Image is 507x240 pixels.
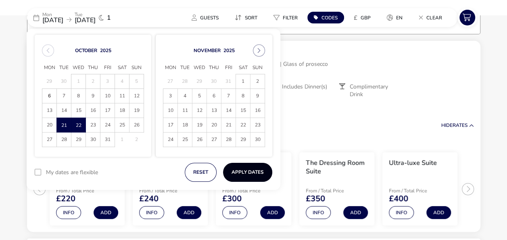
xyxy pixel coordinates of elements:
span: GBP [361,15,371,21]
td: 8 [236,89,250,103]
td: 3 [163,89,178,103]
span: 24 [163,133,177,147]
naf-pibe-menu-bar-item: Sort [228,12,267,23]
td: 27 [207,133,221,147]
span: Thu [207,62,221,74]
span: Mon [163,62,178,74]
span: 6 [42,89,56,103]
td: 29 [42,74,57,89]
label: My dates are flexible [46,170,98,175]
span: 27 [207,133,221,147]
span: Sort [245,15,257,21]
span: 7 [221,89,236,103]
td: 13 [42,103,57,118]
span: £300 [222,195,242,203]
button: Info [56,206,81,219]
td: 11 [115,89,129,103]
td: 23 [250,118,265,133]
td: 26 [192,133,207,147]
td: 28 [178,74,192,89]
td: 31 [221,74,236,89]
span: 26 [192,133,207,147]
span: Wed [192,62,207,74]
td: 28 [57,133,71,147]
span: 30 [86,133,100,147]
p: 1 night B&B | 3-course dinner | Glass of prosecco [203,60,474,68]
td: 10 [163,103,178,118]
div: Choose Date [35,35,272,157]
h3: Ultra-luxe Suite [389,159,437,167]
button: Add [426,206,451,219]
span: 12 [192,103,207,118]
td: 25 [115,118,129,133]
span: en [396,15,403,21]
button: Apply Dates [223,163,272,182]
p: From / Total Price [56,188,113,193]
button: Info [389,206,414,219]
button: Info [139,206,164,219]
button: Choose Year [100,47,111,54]
span: £220 [56,195,75,203]
p: From / Total Price [139,188,196,193]
td: 12 [192,103,207,118]
span: 16 [86,103,100,118]
span: 18 [178,118,192,132]
td: 29 [192,74,207,89]
td: 2 [86,74,100,89]
td: 2 [129,133,144,147]
td: 9 [86,89,100,103]
naf-pibe-menu-bar-item: £GBP [347,12,380,23]
span: 4 [178,89,192,103]
span: Hide [441,122,453,128]
td: 26 [129,118,144,133]
span: 16 [250,103,265,118]
td: 22 [236,118,250,133]
button: Info [306,206,331,219]
naf-pibe-menu-bar-item: Codes [307,12,347,23]
td: 9 [250,89,265,103]
td: 25 [178,133,192,147]
span: £240 [139,195,159,203]
td: 12 [129,89,144,103]
span: 15 [236,103,250,118]
span: 25 [115,118,129,132]
span: [DATE] [42,16,63,25]
span: 1 [107,15,111,21]
td: 10 [100,89,115,103]
td: 8 [71,89,86,103]
naf-pibe-menu-bar-item: en [380,12,412,23]
td: 21 [57,118,71,133]
td: 14 [57,103,71,118]
td: 11 [178,103,192,118]
td: 1 [115,133,129,147]
swiper-slide: 5 / 5 [378,149,461,229]
span: 22 [236,118,250,132]
td: 13 [207,103,221,118]
span: 28 [57,133,71,147]
span: Sat [115,62,129,74]
td: 1 [236,74,250,89]
p: Tue [75,12,96,17]
td: 17 [163,118,178,133]
button: Choose Month [75,47,97,54]
span: 29 [236,133,250,147]
td: 30 [207,74,221,89]
button: Clear [412,12,449,23]
td: 30 [250,133,265,147]
td: 16 [250,103,265,118]
button: £GBP [347,12,377,23]
span: Complimentary Drink [350,83,400,98]
button: Add [260,206,285,219]
td: 19 [129,103,144,118]
span: 28 [221,133,236,147]
button: Sort [228,12,264,23]
span: Filter [283,15,298,21]
button: Choose Month [194,47,221,54]
button: Guests [185,12,225,23]
span: 27 [42,133,56,147]
span: 10 [163,103,177,118]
